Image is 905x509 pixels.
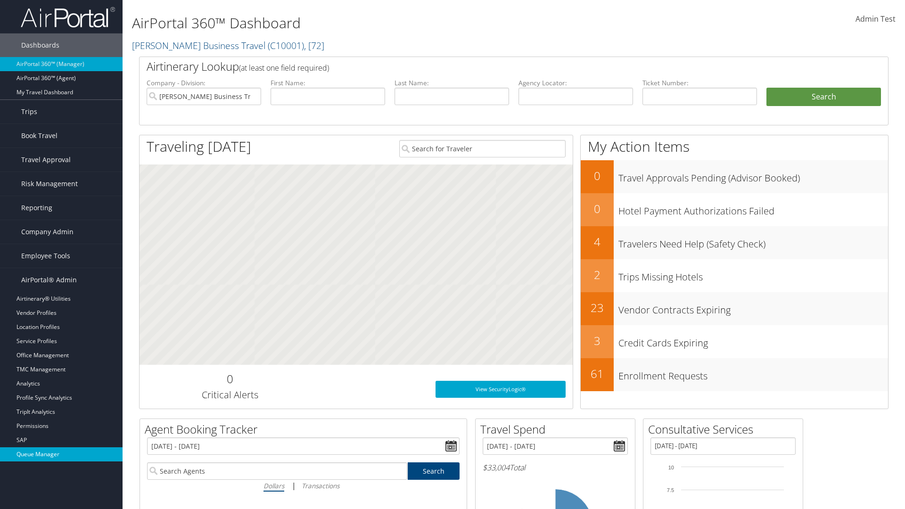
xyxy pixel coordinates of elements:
h1: My Action Items [581,137,888,156]
h2: Agent Booking Tracker [145,421,467,437]
a: Search [408,462,460,480]
h3: Travelers Need Help (Safety Check) [618,233,888,251]
input: Search Agents [147,462,407,480]
span: , [ 72 ] [304,39,324,52]
tspan: 7.5 [667,487,674,493]
a: View SecurityLogic® [436,381,566,398]
tspan: 10 [668,465,674,470]
span: Travel Approval [21,148,71,172]
span: (at least one field required) [239,63,329,73]
button: Search [766,88,881,107]
h2: 0 [581,168,614,184]
h3: Vendor Contracts Expiring [618,299,888,317]
input: Search for Traveler [399,140,566,157]
h2: Airtinerary Lookup [147,58,819,74]
h3: Trips Missing Hotels [618,266,888,284]
h2: Consultative Services [648,421,803,437]
a: 0Travel Approvals Pending (Advisor Booked) [581,160,888,193]
h2: 0 [581,201,614,217]
span: Risk Management [21,172,78,196]
h2: 0 [147,371,313,387]
h2: 3 [581,333,614,349]
a: [PERSON_NAME] Business Travel [132,39,324,52]
h3: Credit Cards Expiring [618,332,888,350]
span: Trips [21,100,37,123]
a: 4Travelers Need Help (Safety Check) [581,226,888,259]
span: Employee Tools [21,244,70,268]
label: First Name: [271,78,385,88]
span: Dashboards [21,33,59,57]
h1: Traveling [DATE] [147,137,251,156]
h6: Total [483,462,628,473]
a: Admin Test [856,5,896,34]
label: Last Name: [395,78,509,88]
span: $33,004 [483,462,510,473]
span: Reporting [21,196,52,220]
i: Dollars [263,481,284,490]
h2: 4 [581,234,614,250]
label: Company - Division: [147,78,261,88]
h2: 2 [581,267,614,283]
label: Ticket Number: [642,78,757,88]
img: airportal-logo.png [21,6,115,28]
a: 2Trips Missing Hotels [581,259,888,292]
a: 61Enrollment Requests [581,358,888,391]
span: ( C10001 ) [268,39,304,52]
h3: Hotel Payment Authorizations Failed [618,200,888,218]
h3: Enrollment Requests [618,365,888,383]
h2: 61 [581,366,614,382]
span: Book Travel [21,124,58,148]
span: Admin Test [856,14,896,24]
div: | [147,480,460,492]
a: 3Credit Cards Expiring [581,325,888,358]
a: 23Vendor Contracts Expiring [581,292,888,325]
h2: Travel Spend [480,421,635,437]
a: 0Hotel Payment Authorizations Failed [581,193,888,226]
span: Company Admin [21,220,74,244]
h2: 23 [581,300,614,316]
h3: Critical Alerts [147,388,313,402]
span: AirPortal® Admin [21,268,77,292]
i: Transactions [302,481,339,490]
h1: AirPortal 360™ Dashboard [132,13,641,33]
h3: Travel Approvals Pending (Advisor Booked) [618,167,888,185]
label: Agency Locator: [518,78,633,88]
